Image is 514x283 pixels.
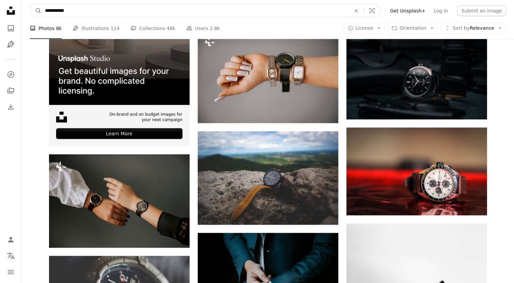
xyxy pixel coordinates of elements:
a: Explore [4,68,18,81]
button: License [344,23,385,34]
button: Language [4,249,18,263]
div: Learn More [56,128,182,139]
span: 2.8k [210,25,220,32]
span: Orientation [399,25,426,31]
span: Relevance [452,25,494,32]
img: file-1631678316303-ed18b8b5cb9cimage [56,112,67,123]
img: round black analog watch on stone [198,131,338,225]
a: Users 2.8k [186,18,220,39]
button: Sort byRelevance [441,23,506,34]
span: 48k [167,25,175,32]
span: 114 [111,25,120,32]
img: black and silver round analog watch [346,26,487,120]
form: Find visuals sitewide [30,4,381,18]
button: Menu [4,265,18,279]
img: A couple of people that are holding hands [49,154,190,248]
a: Collections 48k [130,18,175,39]
a: A woman's arm with three watches on it [198,73,338,79]
a: Photos [4,22,18,35]
span: On-brand and on budget images for your next campaign [105,112,182,123]
a: Get Unsplash+ [386,5,430,16]
a: Download History [4,100,18,114]
button: Orientation [388,23,438,34]
a: Collections [4,84,18,98]
a: A couple of people that are holding hands [49,198,190,204]
button: Visual search [364,4,380,17]
button: Search Unsplash [30,4,42,17]
span: Sort by [452,25,469,31]
a: round black analog watch on stone [198,175,338,181]
a: Illustrations 114 [73,18,120,39]
a: Illustrations [4,38,18,51]
button: Submit an image [457,5,506,16]
span: License [356,25,373,31]
img: A woman's arm with three watches on it [198,30,338,123]
a: black and silver round analog watch [346,70,487,76]
a: Home — Unsplash [4,4,18,19]
a: Log in [430,5,452,16]
a: Log in / Sign up [4,233,18,247]
a: round black and white Fossil chronograph watch with brown leather band displaying at 10:42 [346,169,487,175]
img: round black and white Fossil chronograph watch with brown leather band displaying at 10:42 [346,128,487,215]
button: Clear [349,4,364,17]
